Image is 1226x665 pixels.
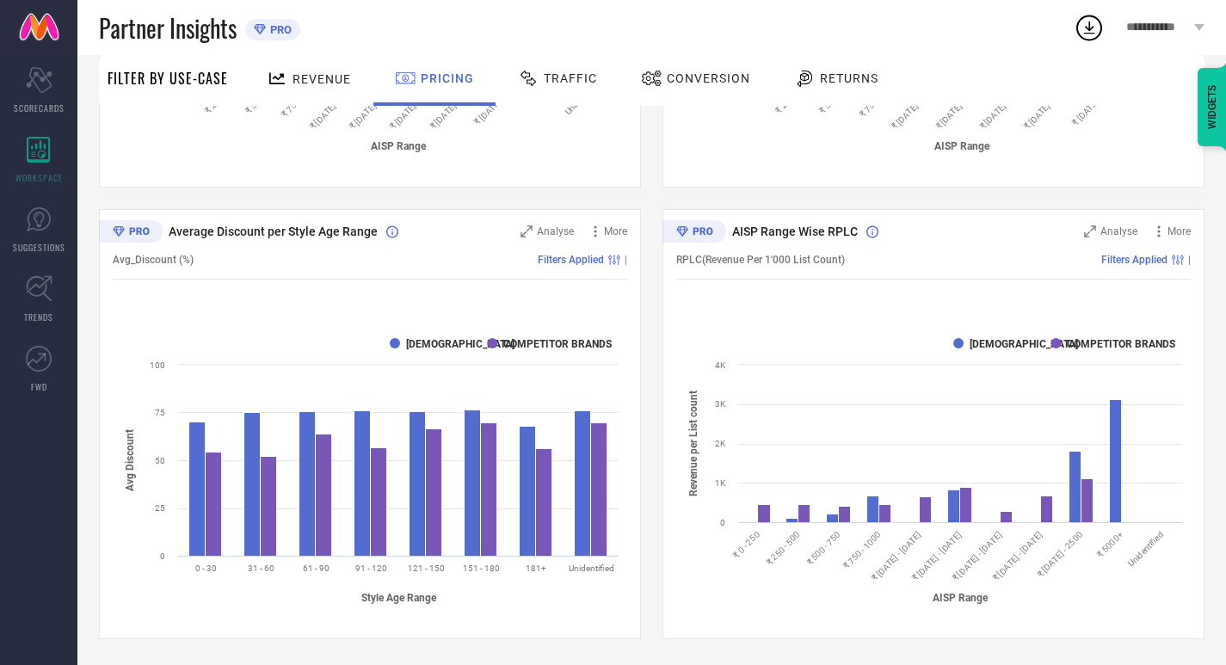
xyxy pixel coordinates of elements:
text: ₹ 500 - 750 [804,529,842,567]
text: 121 - 150 [408,563,445,573]
div: Premium [662,220,726,246]
text: Unidentified [1126,529,1165,568]
span: | [1188,254,1191,266]
text: ₹ [DATE] - [DATE] [910,529,964,582]
span: Revenue [293,72,351,86]
span: Filters Applied [538,254,604,266]
span: Average Discount per Style Age Range [169,225,378,238]
text: 4K [715,360,726,370]
span: Analyse [1100,225,1137,237]
text: ₹ 750 - 1000 [841,529,883,570]
span: Filter By Use-Case [108,68,228,89]
text: 50 [155,456,165,465]
span: Partner Insights [99,10,237,46]
span: TRENDS [24,311,53,323]
text: 61 - 90 [303,563,330,573]
text: 3K [715,399,726,409]
span: More [604,225,627,237]
span: | [625,254,627,266]
text: ₹ [DATE] - [DATE] [990,529,1044,582]
span: Conversion [667,71,750,85]
span: More [1167,225,1191,237]
span: AISP Range Wise RPLC [732,225,858,238]
div: Premium [99,220,163,246]
text: 1K [715,478,726,488]
span: Avg_Discount (%) [113,254,194,266]
text: ₹ [DATE] - [DATE] [870,529,923,582]
tspan: Avg Discount [124,429,136,491]
div: Open download list [1074,12,1105,43]
text: ₹ 5000+ [1095,529,1125,559]
svg: Zoom [521,225,533,237]
tspan: AISP Range [933,591,989,603]
span: Traffic [544,71,597,85]
text: 31 - 60 [248,563,274,573]
text: 181+ [526,563,546,573]
tspan: AISP Range [934,139,990,151]
text: [DEMOGRAPHIC_DATA] [970,338,1078,350]
text: COMPETITOR BRANDS [1067,338,1175,350]
svg: Zoom [1084,225,1096,237]
text: COMPETITOR BRANDS [503,338,612,350]
span: RPLC(Revenue Per 1'000 List Count) [676,254,845,266]
span: PRO [266,23,292,36]
text: 0 - 30 [195,563,217,573]
text: ₹ [DATE] - 2500 [1035,529,1084,578]
text: 0 [160,551,165,561]
tspan: AISP Range [371,139,427,151]
text: ₹ 250 - 500 [764,529,802,567]
text: ₹ [DATE] - [DATE] [950,529,1003,582]
span: Returns [820,71,878,85]
text: 75 [155,408,165,417]
text: 100 [150,360,165,370]
span: Filters Applied [1101,254,1167,266]
text: Unidentified [569,563,614,573]
span: FWD [31,380,47,393]
text: 2K [715,439,726,448]
span: Analyse [537,225,574,237]
span: Pricing [421,71,474,85]
text: ₹ 0 - 250 [731,529,761,559]
tspan: Style Age Range [361,592,437,604]
text: 0 [720,518,725,527]
text: 91 - 120 [355,563,387,573]
text: [DEMOGRAPHIC_DATA] [406,338,514,350]
span: SUGGESTIONS [13,241,65,254]
span: SCORECARDS [14,102,65,114]
text: 151 - 180 [463,563,500,573]
tspan: Revenue per List count [687,391,699,496]
text: 25 [155,503,165,513]
span: WORKSPACE [15,171,63,184]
